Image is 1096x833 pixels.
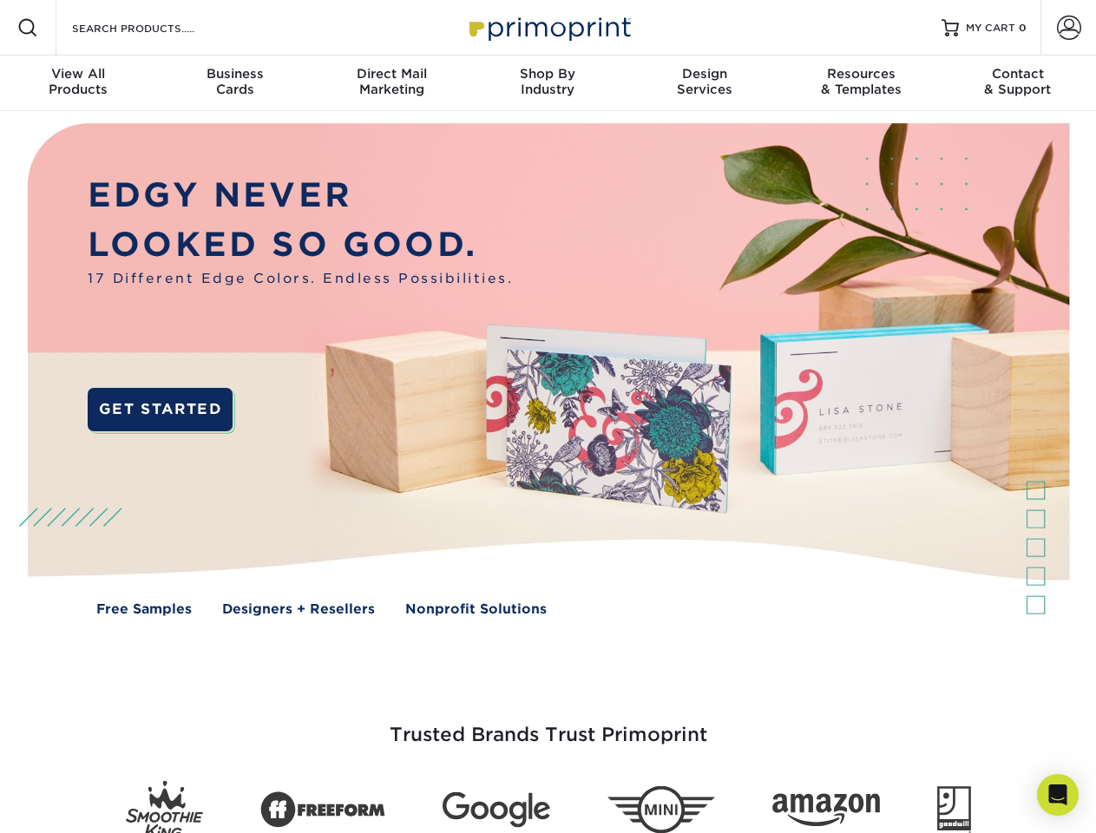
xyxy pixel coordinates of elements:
div: Marketing [313,66,469,97]
a: DesignServices [627,56,783,111]
span: MY CART [966,21,1015,36]
div: & Support [940,66,1096,97]
span: 0 [1019,22,1027,34]
p: LOOKED SO GOOD. [88,220,513,270]
span: Contact [940,66,1096,82]
span: Design [627,66,783,82]
a: Shop ByIndustry [469,56,626,111]
a: Nonprofit Solutions [405,600,547,620]
div: Industry [469,66,626,97]
div: Cards [156,66,312,97]
a: Designers + Resellers [222,600,375,620]
span: 17 Different Edge Colors. Endless Possibilities. [88,269,513,289]
span: Business [156,66,312,82]
div: & Templates [783,66,939,97]
a: Direct MailMarketing [313,56,469,111]
span: Resources [783,66,939,82]
a: Contact& Support [940,56,1096,111]
img: Goodwill [937,786,971,833]
img: Google [443,792,550,828]
a: Free Samples [96,600,192,620]
input: SEARCH PRODUCTS..... [70,17,240,38]
p: EDGY NEVER [88,171,513,220]
div: Services [627,66,783,97]
a: GET STARTED [88,388,233,431]
h3: Trusted Brands Trust Primoprint [41,682,1056,767]
div: Open Intercom Messenger [1037,774,1079,816]
span: Shop By [469,66,626,82]
span: Direct Mail [313,66,469,82]
img: Amazon [772,794,880,827]
a: Resources& Templates [783,56,939,111]
img: Primoprint [462,9,635,46]
a: BusinessCards [156,56,312,111]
